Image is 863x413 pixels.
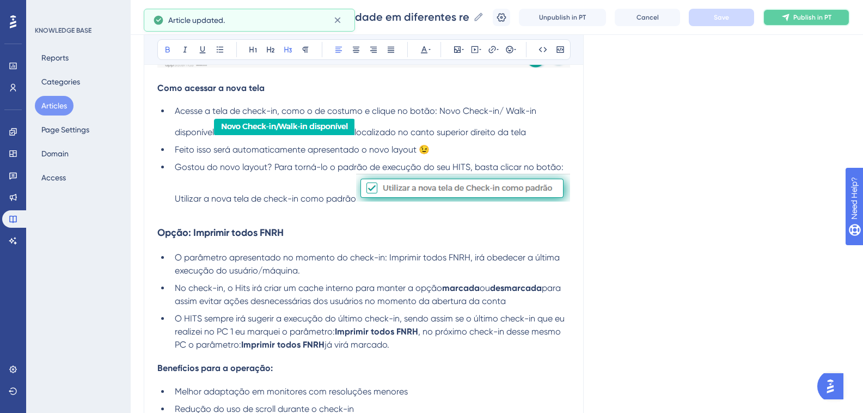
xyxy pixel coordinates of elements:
strong: Imprimir todos FNRH [241,339,325,350]
div: KNOWLEDGE BASE [35,26,91,35]
strong: Imprimir todos FNRH [335,326,418,337]
span: Unpublish in PT [539,13,586,22]
button: Access [35,168,72,187]
button: Articles [35,96,74,116]
button: Page Settings [35,120,96,139]
span: Save [714,13,729,22]
span: Feito isso será automaticamente apresentado o novo layout 😉 [175,144,430,155]
span: Article updated. [168,14,225,27]
strong: marcada [442,283,480,293]
button: Unpublish in PT [519,9,606,26]
span: Acesse a tela de check-in, como o de costumo e clique no botão: Novo Check-in/ Walk-in disponível [175,106,538,137]
span: O HITS sempre irá sugerir a execução do último check-in, sendo assim se o último check-in que eu ... [175,313,567,337]
button: Save [689,9,754,26]
span: localizado no canto superior direito da tela [354,127,526,137]
button: Publish in PT [763,9,850,26]
span: No check-in, o Hits irá criar um cache interno para manter a opção [175,283,442,293]
span: já virá marcado. [325,339,389,350]
button: Categories [35,72,87,92]
strong: Opção: Imprimir todos FNRH [157,227,284,239]
iframe: UserGuiding AI Assistant Launcher [817,370,850,403]
span: O parâmetro apresentado no momento do check-in: Imprimir todos FNRH, irá obedecer a última execuç... [175,252,562,276]
button: Reports [35,48,75,68]
span: Publish in PT [793,13,831,22]
span: ou [480,283,490,293]
span: Melhor adaptação em monitores com resoluções menores [175,386,408,397]
span: Need Help? [26,3,68,16]
button: Domain [35,144,75,163]
span: Gostou do novo layout? Para torná-lo o padrão de execução do seu HITS, basta clicar no botão: Uti... [175,162,566,204]
button: Cancel [615,9,680,26]
strong: desmarcada [490,283,542,293]
span: Benefícios para a operação: [157,363,273,373]
span: Cancel [636,13,659,22]
span: Como acessar a nova tela [157,83,265,93]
